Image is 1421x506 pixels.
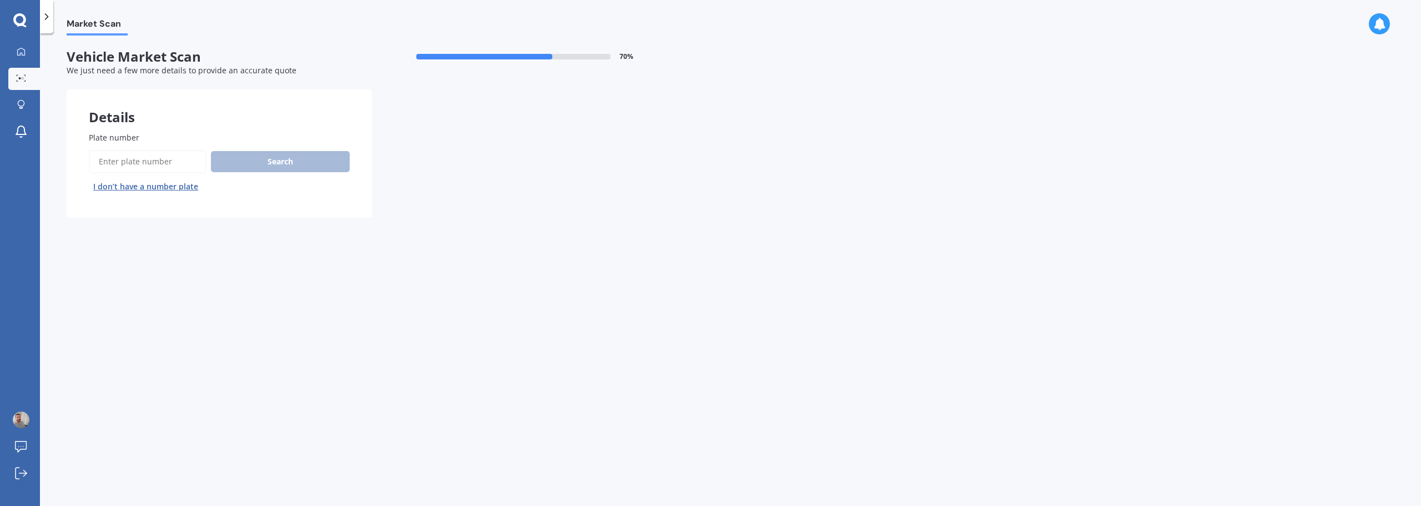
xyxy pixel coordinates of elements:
span: Market Scan [67,18,128,33]
span: 70 % [619,53,633,61]
span: Plate number [89,132,139,143]
span: Vehicle Market Scan [67,49,372,65]
div: Details [67,89,372,123]
span: We just need a few more details to provide an accurate quote [67,65,296,76]
img: ACg8ocJBgVNdiLTtfWyw1kYEoS43VhDVvjHXw9M8MpP3MNKN2tOCW-dh=s96-c [13,412,29,428]
button: I don’t have a number plate [89,178,203,196]
input: Enter plate number [89,150,206,173]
